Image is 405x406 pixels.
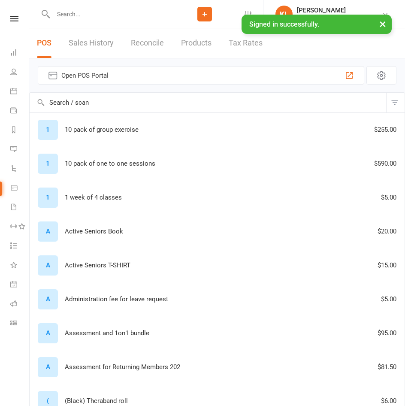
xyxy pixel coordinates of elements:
div: 1 [38,154,58,174]
a: Product Sales [10,179,30,198]
a: Sales History [69,28,114,58]
div: Active Seniors T-SHIRT [33,255,401,276]
a: Class kiosk mode [10,314,30,333]
div: KL [275,6,293,23]
div: Active Seniors Book [33,221,401,242]
div: 10 pack of one to one sessions [33,154,401,174]
span: Open POS Portal [61,70,341,81]
span: $6.00 [381,397,396,405]
a: Tax Rates [229,28,263,58]
a: General attendance kiosk mode [10,276,30,295]
span: $590.00 [374,160,396,167]
div: Staying Active [PERSON_NAME] [297,14,382,22]
a: People [10,63,30,82]
span: $15.00 [378,262,396,269]
a: Payments [10,102,30,121]
span: $81.50 [378,364,396,371]
div: A [38,221,58,242]
a: Calendar [10,82,30,102]
span: $95.00 [378,330,396,337]
a: Reports [10,121,30,140]
span: Signed in successfully. [249,20,319,28]
div: A [38,255,58,276]
span: $5.00 [381,296,396,303]
a: Products [181,28,212,58]
div: [PERSON_NAME] [297,6,382,14]
div: A [38,323,58,343]
button: Open POS Portal [38,66,364,85]
a: Dashboard [10,44,30,63]
div: A [38,357,58,377]
div: A [38,289,58,309]
div: 1 [38,188,58,208]
a: What's New [10,256,30,276]
input: Search... [51,8,175,20]
div: Assessment for Returning Members 202 [33,357,401,377]
a: Roll call kiosk mode [10,295,30,314]
button: × [375,15,390,33]
div: 1 week of 4 classes [33,188,401,208]
a: POS [37,28,51,58]
input: Search / scan [30,93,386,112]
div: 1 [38,120,58,140]
a: Reconcile [131,28,164,58]
span: $5.00 [381,194,396,201]
div: Administration fee for leave request [33,289,401,309]
div: Assessment and 1on1 bundle [33,323,401,343]
span: $20.00 [378,228,396,235]
span: $255.00 [374,126,396,133]
div: 10 pack of group exercise [33,120,401,140]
